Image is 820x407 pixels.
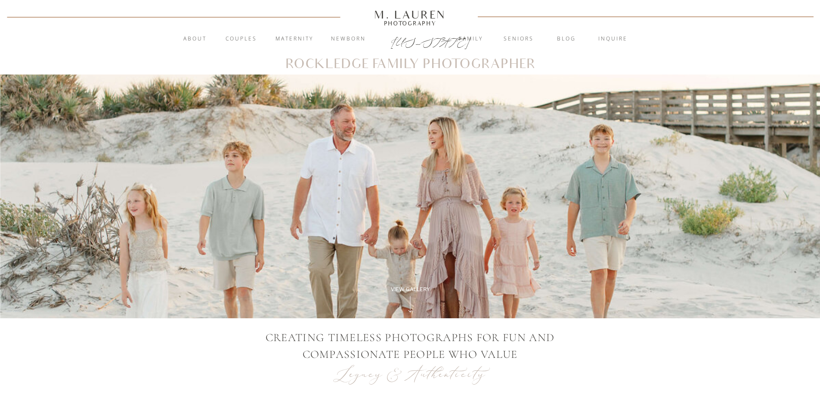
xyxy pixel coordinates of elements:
[325,35,372,43] a: Newborn
[495,35,542,43] a: Seniors
[349,10,472,19] a: M. Lauren
[590,35,636,43] a: inquire
[271,35,318,43] a: Maternity
[218,35,265,43] a: Couples
[391,35,430,46] a: [US_STATE]
[371,21,450,25] a: Photography
[285,58,536,71] h1: Rockledge Family Photographer
[329,363,492,385] p: Legacy & Authenticity
[448,35,494,43] a: Family
[381,286,440,293] a: View Gallery
[543,35,590,43] a: blog
[179,35,212,43] a: About
[232,329,588,363] p: CREATING TIMELESS PHOTOGRAPHS FOR Fun AND COMPASSIONATE PEOPLE WHO VALUE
